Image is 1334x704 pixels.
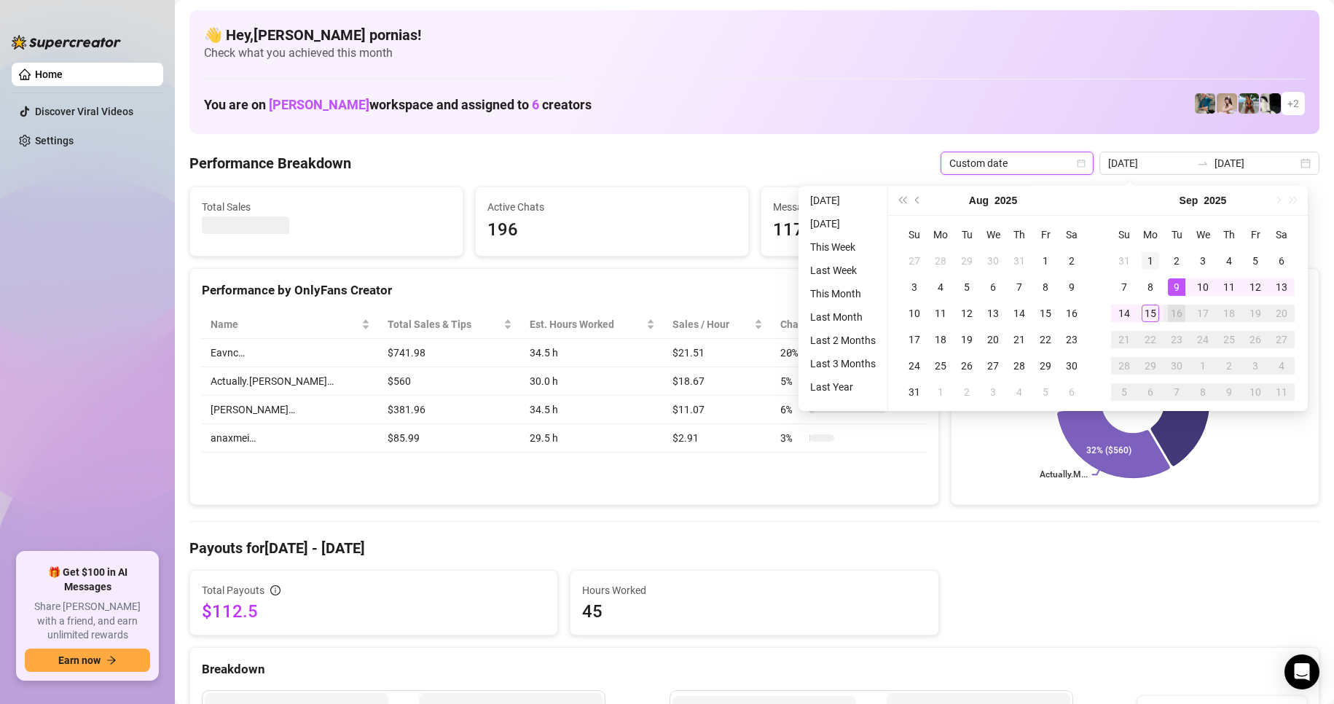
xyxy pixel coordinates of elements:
[906,331,923,348] div: 17
[804,332,882,349] li: Last 2 Months
[379,424,521,453] td: $85.99
[1115,252,1133,270] div: 31
[984,305,1002,322] div: 13
[1220,383,1238,401] div: 9
[958,278,976,296] div: 5
[1197,157,1209,169] span: to
[1006,248,1032,274] td: 2025-07-31
[1037,383,1054,401] div: 5
[1164,300,1190,326] td: 2025-09-16
[1137,274,1164,300] td: 2025-09-08
[954,379,980,405] td: 2025-09-02
[958,252,976,270] div: 29
[379,396,521,424] td: $381.96
[927,379,954,405] td: 2025-09-01
[1115,357,1133,375] div: 28
[1168,305,1185,322] div: 16
[1180,186,1198,215] button: Choose a month
[980,300,1006,326] td: 2025-08-13
[1059,248,1085,274] td: 2025-08-02
[1032,353,1059,379] td: 2025-08-29
[932,305,949,322] div: 11
[1142,357,1159,375] div: 29
[270,585,280,595] span: info-circle
[932,331,949,348] div: 18
[1220,278,1238,296] div: 11
[532,97,539,112] span: 6
[894,186,910,215] button: Last year (Control + left)
[202,424,379,453] td: anaxmei…
[35,106,133,117] a: Discover Viral Videos
[1197,157,1209,169] span: swap-right
[1115,278,1133,296] div: 7
[954,326,980,353] td: 2025-08-19
[530,316,643,332] div: Est. Hours Worked
[984,252,1002,270] div: 30
[932,357,949,375] div: 25
[1059,379,1085,405] td: 2025-09-06
[1242,326,1268,353] td: 2025-09-26
[1242,274,1268,300] td: 2025-09-12
[521,424,664,453] td: 29.5 h
[1137,379,1164,405] td: 2025-10-06
[927,274,954,300] td: 2025-08-04
[954,248,980,274] td: 2025-07-29
[1059,300,1085,326] td: 2025-08-16
[1059,353,1085,379] td: 2025-08-30
[1142,278,1159,296] div: 8
[932,252,949,270] div: 28
[927,326,954,353] td: 2025-08-18
[379,310,521,339] th: Total Sales & Tips
[980,274,1006,300] td: 2025-08-06
[189,153,351,173] h4: Performance Breakdown
[1242,248,1268,274] td: 2025-09-05
[1111,353,1137,379] td: 2025-09-28
[1039,470,1087,480] text: Actually.M...
[780,316,906,332] span: Chat Conversion
[1260,93,1281,114] img: comicaltaco
[58,654,101,666] span: Earn now
[958,331,976,348] div: 19
[958,357,976,375] div: 26
[664,339,772,367] td: $21.51
[1059,326,1085,353] td: 2025-08-23
[202,310,379,339] th: Name
[1220,357,1238,375] div: 2
[1137,248,1164,274] td: 2025-09-01
[1063,278,1080,296] div: 9
[1142,305,1159,322] div: 15
[1190,222,1216,248] th: We
[1011,305,1028,322] div: 14
[204,45,1305,61] span: Check what you achieved this month
[1168,383,1185,401] div: 7
[1006,353,1032,379] td: 2025-08-28
[1063,305,1080,322] div: 16
[1011,278,1028,296] div: 7
[901,222,927,248] th: Su
[969,186,989,215] button: Choose a month
[1220,252,1238,270] div: 4
[1032,326,1059,353] td: 2025-08-22
[1115,383,1133,401] div: 5
[379,339,521,367] td: $741.98
[1059,222,1085,248] th: Sa
[1011,252,1028,270] div: 31
[1006,300,1032,326] td: 2025-08-14
[1216,379,1242,405] td: 2025-10-09
[901,274,927,300] td: 2025-08-03
[772,310,927,339] th: Chat Conversion
[927,222,954,248] th: Mo
[980,248,1006,274] td: 2025-07-30
[1111,300,1137,326] td: 2025-09-14
[1190,274,1216,300] td: 2025-09-10
[664,310,772,339] th: Sales / Hour
[204,25,1305,45] h4: 👋 Hey, [PERSON_NAME] pornias !
[927,300,954,326] td: 2025-08-11
[1217,93,1237,114] img: anaxmei
[906,305,923,322] div: 10
[25,600,150,643] span: Share [PERSON_NAME] with a friend, and earn unlimited rewards
[927,353,954,379] td: 2025-08-25
[664,367,772,396] td: $18.67
[780,345,804,361] span: 20 %
[949,152,1085,174] span: Custom date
